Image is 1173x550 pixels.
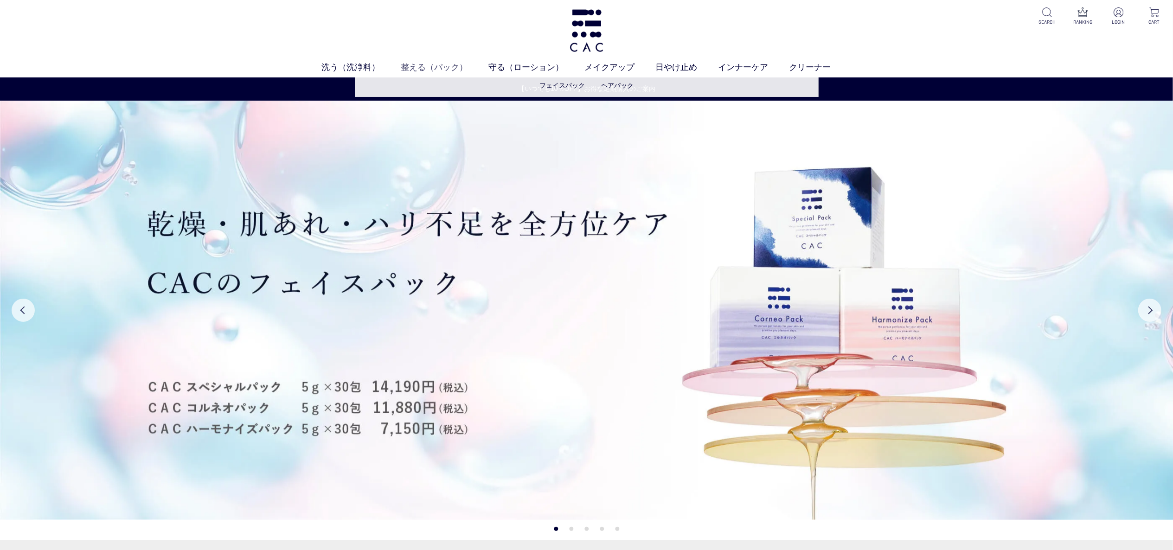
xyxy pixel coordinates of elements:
[615,527,619,531] button: 5 of 5
[655,61,718,74] a: 日やけ止め
[0,84,1173,94] a: 【いつでも10％OFF】お得な定期購入のご案内
[600,527,604,531] button: 4 of 5
[321,61,401,74] a: 洗う（洗浄料）
[1143,19,1166,26] p: CART
[1071,7,1094,26] a: RANKING
[1107,7,1130,26] a: LOGIN
[488,61,584,74] a: 守る（ローション）
[718,61,789,74] a: インナーケア
[1071,19,1094,26] p: RANKING
[584,61,655,74] a: メイクアップ
[584,527,589,531] button: 3 of 5
[1036,7,1058,26] a: SEARCH
[401,61,488,74] a: 整える（パック）
[1143,7,1166,26] a: CART
[568,9,605,52] img: logo
[554,527,558,531] button: 1 of 5
[789,61,852,74] a: クリーナー
[539,82,585,89] a: フェイスパック
[1107,19,1130,26] p: LOGIN
[601,82,634,89] a: ヘアパック
[1036,19,1058,26] p: SEARCH
[569,527,573,531] button: 2 of 5
[1138,299,1161,322] button: Next
[12,299,35,322] button: Previous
